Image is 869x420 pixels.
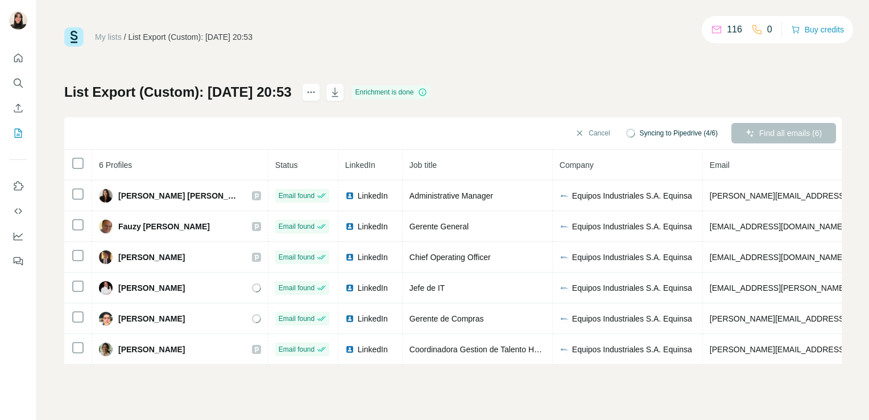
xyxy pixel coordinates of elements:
span: [PERSON_NAME] [118,282,185,294]
p: 0 [767,23,772,36]
span: Email found [279,191,315,201]
button: Search [9,73,27,93]
span: [PERSON_NAME] [118,344,185,355]
a: My lists [95,32,122,42]
span: Job title [409,160,437,170]
span: [EMAIL_ADDRESS][DOMAIN_NAME] [710,222,845,231]
span: Status [275,160,298,170]
span: Equipos Industriales S.A. Equinsa [572,313,692,324]
button: Use Surfe API [9,201,27,221]
span: [PERSON_NAME] [118,252,185,263]
li: / [124,31,126,43]
span: Syncing to Pipedrive (4/6) [640,128,718,138]
span: 6 Profiles [99,160,132,170]
span: LinkedIn [358,221,388,232]
span: Equipos Industriales S.A. Equinsa [572,190,692,201]
div: Enrichment is done [352,85,431,99]
button: Cancel [567,123,618,143]
img: LinkedIn logo [345,345,354,354]
span: Fauzy [PERSON_NAME] [118,221,210,232]
span: Email found [279,314,315,324]
img: LinkedIn logo [345,253,354,262]
img: company-logo [560,345,569,354]
img: company-logo [560,283,569,293]
img: LinkedIn logo [345,314,354,323]
span: Equipos Industriales S.A. Equinsa [572,221,692,232]
img: Surfe Logo [64,27,84,47]
h1: List Export (Custom): [DATE] 20:53 [64,83,292,101]
span: Equipos Industriales S.A. Equinsa [572,344,692,355]
span: [PERSON_NAME] [118,313,185,324]
span: Gerente de Compras [409,314,484,323]
span: Email found [279,283,315,293]
span: Equipos Industriales S.A. Equinsa [572,252,692,263]
button: Use Surfe on LinkedIn [9,176,27,196]
button: Enrich CSV [9,98,27,118]
span: Equipos Industriales S.A. Equinsa [572,282,692,294]
img: Avatar [99,312,113,326]
span: Email found [279,221,315,232]
span: Jefe de IT [409,283,445,293]
img: company-logo [560,191,569,200]
span: Administrative Manager [409,191,493,200]
span: LinkedIn [358,313,388,324]
span: Gerente General [409,222,469,231]
img: company-logo [560,253,569,262]
span: Email found [279,252,315,262]
img: Avatar [99,250,113,264]
button: Quick start [9,48,27,68]
span: LinkedIn [358,344,388,355]
span: Coordinadora Gestion de Talento Humano y Sostenibilidad [409,345,616,354]
img: Avatar [99,220,113,233]
button: Feedback [9,251,27,271]
span: [EMAIL_ADDRESS][DOMAIN_NAME] [710,253,845,262]
img: Avatar [99,343,113,356]
img: LinkedIn logo [345,283,354,293]
img: Avatar [99,281,113,295]
span: Email [710,160,730,170]
span: Chief Operating Officer [409,253,491,262]
span: [PERSON_NAME] [PERSON_NAME] [118,190,241,201]
p: 116 [727,23,742,36]
span: LinkedIn [358,252,388,263]
div: List Export (Custom): [DATE] 20:53 [129,31,253,43]
span: LinkedIn [358,282,388,294]
span: LinkedIn [358,190,388,201]
img: Avatar [99,189,113,203]
span: LinkedIn [345,160,375,170]
img: LinkedIn logo [345,222,354,231]
img: company-logo [560,222,569,231]
span: Company [560,160,594,170]
span: Email found [279,344,315,355]
button: actions [302,83,320,101]
img: company-logo [560,314,569,323]
img: LinkedIn logo [345,191,354,200]
button: Dashboard [9,226,27,246]
button: Buy credits [791,22,844,38]
button: My lists [9,123,27,143]
img: Avatar [9,11,27,30]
